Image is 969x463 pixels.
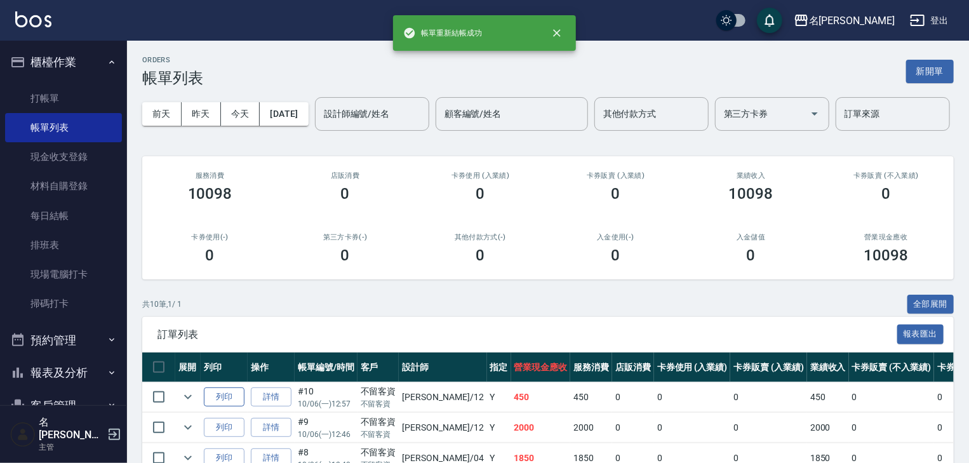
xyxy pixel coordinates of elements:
h3: 服務消費 [157,171,262,180]
th: 服務消費 [570,352,612,382]
td: 0 [730,413,807,443]
th: 營業現金應收 [511,352,571,382]
h3: 0 [747,246,756,264]
td: 450 [511,382,571,412]
th: 展開 [175,352,201,382]
a: 打帳單 [5,84,122,113]
p: 不留客資 [361,429,396,440]
a: 報表匯出 [897,328,944,340]
th: 操作 [248,352,295,382]
img: Person [10,422,36,447]
h2: 其他付款方式(-) [428,233,533,241]
td: Y [487,413,511,443]
th: 卡券販賣 (不入業績) [849,352,934,382]
h5: 名[PERSON_NAME] [39,416,104,441]
h3: 0 [611,246,620,264]
button: Open [805,104,825,124]
td: [PERSON_NAME] /12 [399,413,486,443]
h3: 0 [476,185,485,203]
th: 設計師 [399,352,486,382]
p: 不留客資 [361,398,396,410]
button: expand row [178,387,197,406]
button: 列印 [204,418,244,438]
td: [PERSON_NAME] /12 [399,382,486,412]
button: 全部展開 [907,295,954,314]
h2: 卡券使用 (入業績) [428,171,533,180]
td: 0 [849,413,934,443]
h2: 卡券販賣 (入業績) [563,171,668,180]
h2: ORDERS [142,56,203,64]
td: 0 [612,413,654,443]
th: 指定 [487,352,511,382]
div: 名[PERSON_NAME] [809,13,895,29]
td: 0 [654,413,731,443]
h3: 10098 [864,246,909,264]
h3: 0 [206,246,215,264]
th: 客戶 [358,352,399,382]
button: close [543,19,571,47]
button: 今天 [221,102,260,126]
button: 前天 [142,102,182,126]
h2: 業績收入 [698,171,803,180]
a: 現場電腦打卡 [5,260,122,289]
h3: 0 [341,185,350,203]
h3: 0 [476,246,485,264]
p: 主管 [39,441,104,453]
button: 客戶管理 [5,389,122,422]
h3: 10098 [188,185,232,203]
td: 2000 [570,413,612,443]
td: 450 [807,382,849,412]
th: 列印 [201,352,248,382]
td: 0 [849,382,934,412]
a: 詳情 [251,418,291,438]
a: 排班表 [5,231,122,260]
div: 不留客資 [361,415,396,429]
p: 共 10 筆, 1 / 1 [142,299,182,310]
td: #9 [295,413,358,443]
a: 現金收支登錄 [5,142,122,171]
th: 卡券使用 (入業績) [654,352,731,382]
h3: 0 [611,185,620,203]
td: 2000 [807,413,849,443]
td: Y [487,382,511,412]
h3: 帳單列表 [142,69,203,87]
th: 卡券販賣 (入業績) [730,352,807,382]
a: 掃碼打卡 [5,289,122,318]
button: [DATE] [260,102,308,126]
td: 450 [570,382,612,412]
a: 材料自購登錄 [5,171,122,201]
td: 0 [612,382,654,412]
th: 業績收入 [807,352,849,382]
a: 新開單 [906,65,954,77]
td: #10 [295,382,358,412]
h3: 10098 [729,185,773,203]
button: save [757,8,782,33]
img: Logo [15,11,51,27]
button: 預約管理 [5,324,122,357]
h2: 卡券使用(-) [157,233,262,241]
div: 不留客資 [361,385,396,398]
button: expand row [178,418,197,437]
h2: 店販消費 [293,171,398,180]
td: 0 [654,382,731,412]
a: 每日結帳 [5,201,122,231]
button: 報表及分析 [5,356,122,389]
h2: 入金儲值 [698,233,803,241]
h3: 0 [882,185,891,203]
h2: 卡券販賣 (不入業績) [834,171,939,180]
span: 帳單重新結帳成功 [403,27,482,39]
h2: 第三方卡券(-) [293,233,398,241]
button: 新開單 [906,60,954,83]
button: 列印 [204,387,244,407]
h2: 營業現金應收 [834,233,939,241]
button: 登出 [905,9,954,32]
a: 詳情 [251,387,291,407]
span: 訂單列表 [157,328,897,341]
div: 不留客資 [361,446,396,459]
th: 店販消費 [612,352,654,382]
h2: 入金使用(-) [563,233,668,241]
button: 昨天 [182,102,221,126]
h3: 0 [341,246,350,264]
button: 報表匯出 [897,325,944,344]
th: 帳單編號/時間 [295,352,358,382]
